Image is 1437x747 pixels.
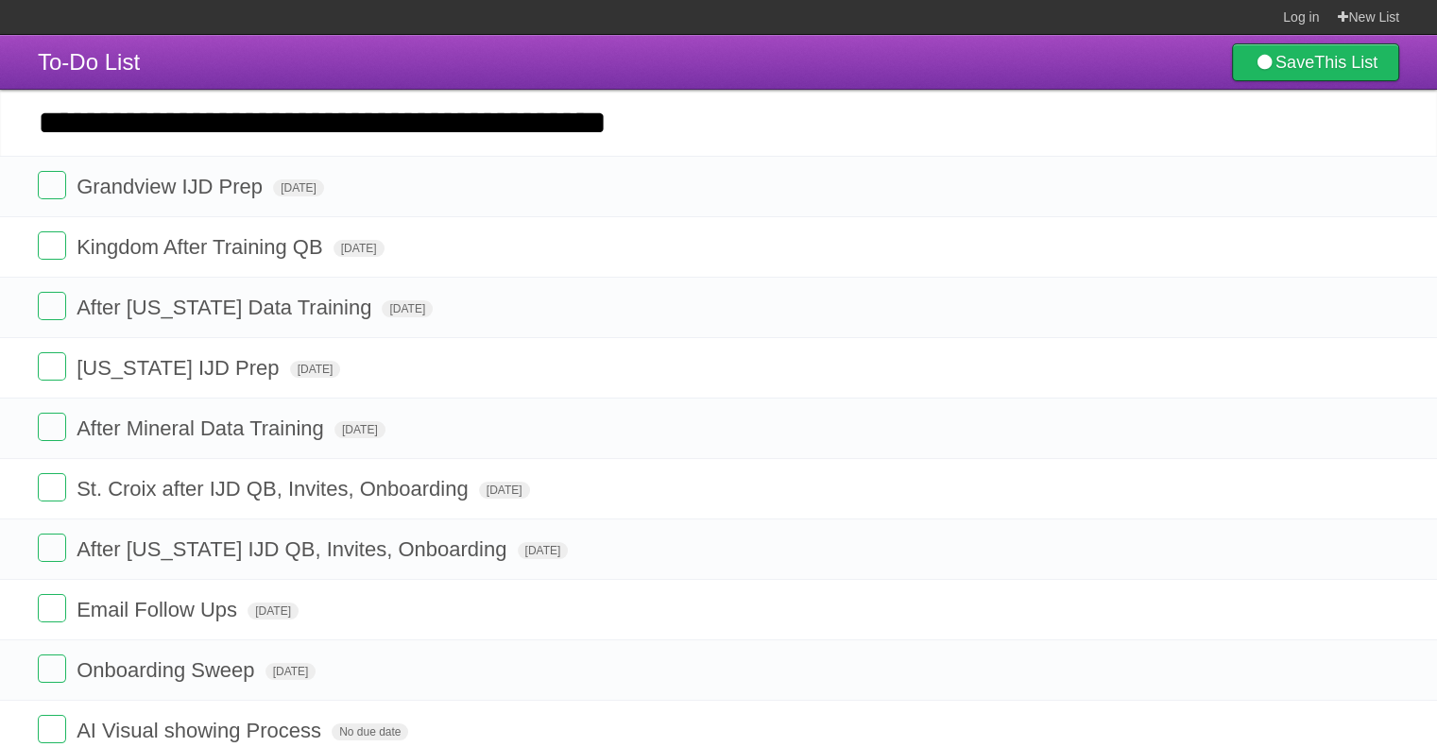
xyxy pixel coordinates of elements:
label: Done [38,654,66,683]
span: No due date [332,723,408,740]
label: Done [38,292,66,320]
label: Done [38,171,66,199]
span: [DATE] [479,482,530,499]
span: Kingdom After Training QB [77,235,327,259]
span: [DATE] [334,240,385,257]
span: [DATE] [265,663,316,680]
span: To-Do List [38,49,140,75]
span: [DATE] [273,179,324,196]
label: Done [38,594,66,622]
span: [DATE] [290,361,341,378]
span: St. Croix after IJD QB, Invites, Onboarding [77,477,473,501]
span: [US_STATE] IJD Prep [77,356,283,380]
span: [DATE] [382,300,433,317]
label: Done [38,413,66,441]
span: Email Follow Ups [77,598,242,621]
span: AI Visual showing Process [77,719,326,742]
span: After [US_STATE] IJD QB, Invites, Onboarding [77,537,511,561]
b: This List [1314,53,1377,72]
label: Done [38,352,66,381]
label: Done [38,231,66,260]
label: Done [38,715,66,743]
a: SaveThis List [1232,43,1399,81]
span: [DATE] [518,542,569,559]
span: After [US_STATE] Data Training [77,296,376,319]
span: [DATE] [248,603,299,620]
label: Done [38,473,66,501]
span: Grandview IJD Prep [77,175,267,198]
span: Onboarding Sweep [77,658,259,682]
span: After Mineral Data Training [77,416,329,440]
label: Done [38,534,66,562]
span: [DATE] [334,421,385,438]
